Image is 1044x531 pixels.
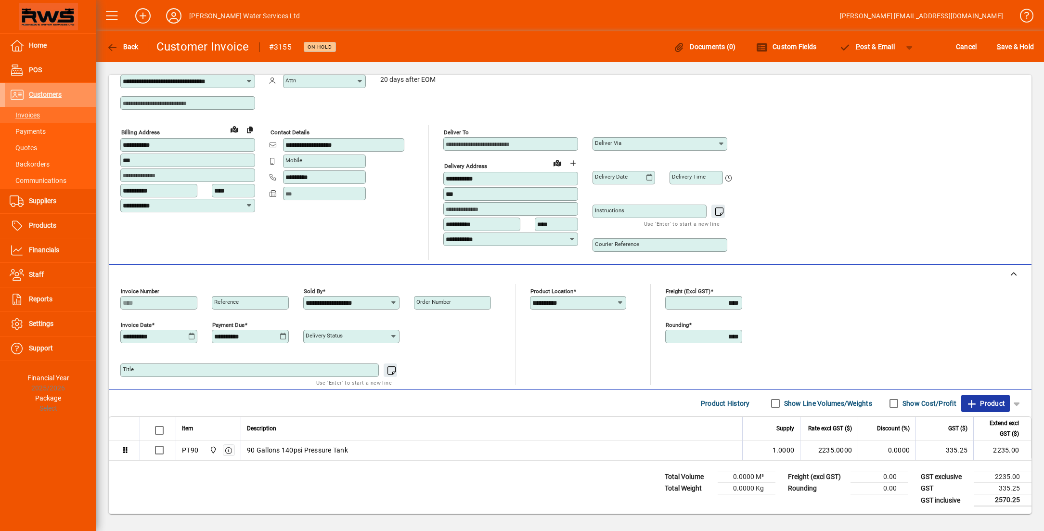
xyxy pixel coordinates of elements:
span: Home [29,41,47,49]
td: Freight (excl GST) [783,471,851,483]
td: GST exclusive [916,471,974,483]
mat-label: Courier Reference [595,241,639,247]
td: 0.00 [851,471,908,483]
span: 1.0000 [773,445,795,455]
span: Back [106,43,139,51]
td: 0.0000 Kg [718,483,775,494]
span: Financial Year [27,374,69,382]
button: Product [961,395,1010,412]
span: Settings [29,320,53,327]
mat-hint: Use 'Enter' to start a new line [316,377,392,388]
mat-label: Delivery status [306,332,343,339]
a: Backorders [5,156,96,172]
a: Financials [5,238,96,262]
mat-label: Freight (excl GST) [666,288,710,295]
div: Customer Invoice [156,39,249,54]
span: Otorohanga [207,445,218,455]
span: GST ($) [948,423,967,434]
button: Add [128,7,158,25]
span: ave & Hold [997,39,1034,54]
mat-label: Payment due [212,322,245,328]
td: 335.25 [915,440,973,460]
a: Quotes [5,140,96,156]
span: Suppliers [29,197,56,205]
mat-label: Rounding [666,322,689,328]
span: On hold [308,44,332,50]
button: Post & Email [834,38,900,55]
div: 2235.0000 [806,445,852,455]
span: Item [182,423,193,434]
span: 20 days after EOM [380,76,436,84]
button: Save & Hold [994,38,1036,55]
a: Settings [5,312,96,336]
span: Extend excl GST ($) [980,418,1019,439]
span: Support [29,344,53,352]
mat-hint: Use 'Enter' to start a new line [644,218,720,229]
td: Rounding [783,483,851,494]
button: Choose address [565,155,580,171]
span: Financials [29,246,59,254]
span: S [997,43,1001,51]
mat-label: Deliver To [444,129,469,136]
span: 90 Gallons 140psi Pressure Tank [247,445,348,455]
div: [PERSON_NAME] Water Services Ltd [189,8,300,24]
a: Reports [5,287,96,311]
span: Description [247,423,276,434]
a: Suppliers [5,189,96,213]
div: [PERSON_NAME] [EMAIL_ADDRESS][DOMAIN_NAME] [840,8,1003,24]
span: Documents (0) [673,43,736,51]
button: Custom Fields [754,38,819,55]
mat-label: Product location [530,288,573,295]
mat-label: Order number [416,298,451,305]
a: Invoices [5,107,96,123]
a: View on map [227,121,242,137]
div: #3155 [269,39,292,55]
mat-label: Delivery time [672,173,706,180]
span: Invoices [10,111,40,119]
span: Payments [10,128,46,135]
a: Home [5,34,96,58]
span: Communications [10,177,66,184]
a: POS [5,58,96,82]
mat-label: Title [123,366,134,373]
span: P [856,43,860,51]
span: Custom Fields [756,43,817,51]
a: Communications [5,172,96,189]
mat-label: Deliver via [595,140,621,146]
a: Knowledge Base [1013,2,1032,33]
span: Supply [776,423,794,434]
td: 2235.00 [973,440,1031,460]
span: Reports [29,295,52,303]
mat-label: Reference [214,298,239,305]
button: Documents (0) [671,38,738,55]
div: PT90 [182,445,198,455]
a: Support [5,337,96,361]
span: Products [29,221,56,229]
label: Show Cost/Profit [901,399,956,408]
mat-label: Invoice number [121,288,159,295]
span: ost & Email [839,43,895,51]
td: 0.00 [851,483,908,494]
td: Total Weight [660,483,718,494]
mat-label: Attn [285,77,296,84]
mat-label: Delivery date [595,173,628,180]
a: Payments [5,123,96,140]
a: Staff [5,263,96,287]
td: Total Volume [660,471,718,483]
td: 2235.00 [974,471,1031,483]
mat-label: Mobile [285,157,302,164]
span: Staff [29,271,44,278]
label: Show Line Volumes/Weights [782,399,872,408]
button: Profile [158,7,189,25]
mat-label: Invoice date [121,322,152,328]
button: Back [104,38,141,55]
td: GST [916,483,974,494]
span: Package [35,394,61,402]
span: Cancel [956,39,977,54]
a: Products [5,214,96,238]
span: Rate excl GST ($) [808,423,852,434]
button: Copy to Delivery address [242,122,258,137]
span: Quotes [10,144,37,152]
td: 2570.25 [974,494,1031,506]
button: Cancel [954,38,980,55]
